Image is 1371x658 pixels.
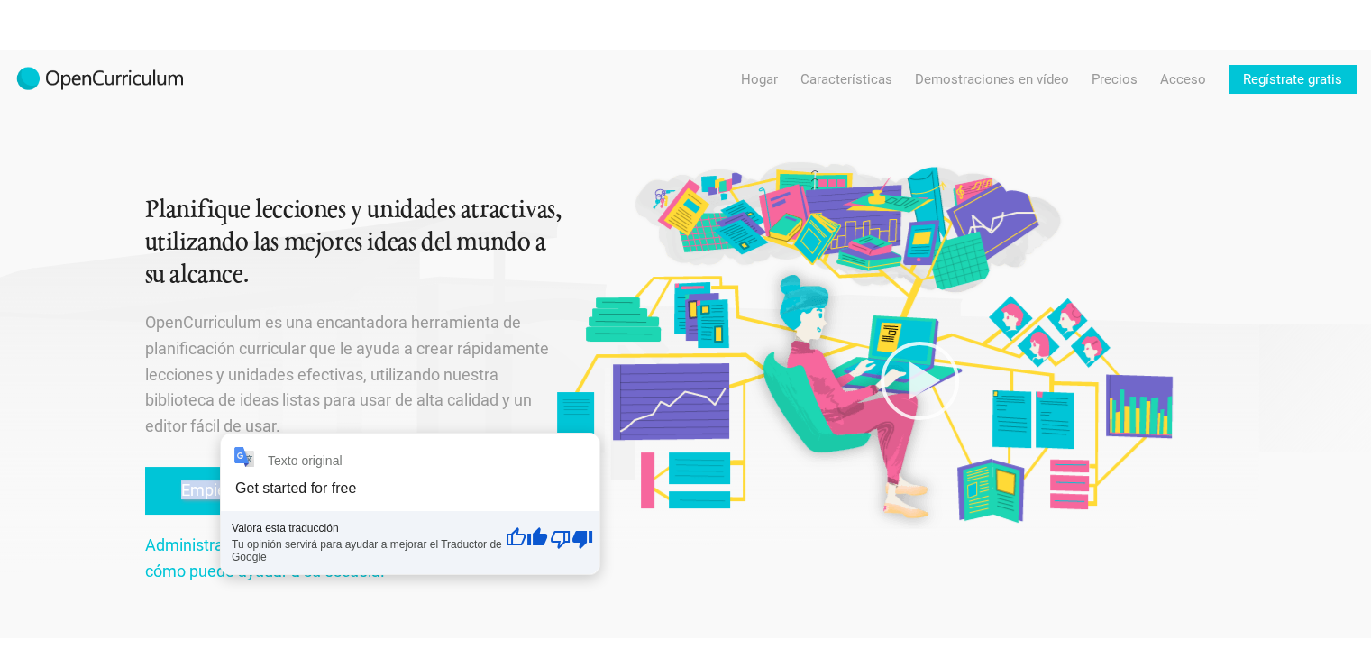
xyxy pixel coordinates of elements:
[800,65,892,94] a: Características
[1092,65,1138,94] a: Precios
[741,65,778,94] a: Hogar
[1092,71,1138,87] font: Precios
[232,522,523,535] div: Valora esta traducción
[268,453,343,468] div: Texto original
[145,197,562,289] font: Planifique lecciones y unidades atractivas, utilizando las mejores ideas del mundo a su alcance.
[235,480,356,496] div: Get started for free
[915,65,1069,94] a: Demostraciones en vídeo
[741,71,778,87] font: Hogar
[145,313,549,435] font: OpenCurriculum es una encantadora herramienta de planificación curricular que le ayuda a crear rá...
[14,65,186,94] img: 2017-logo-m.png
[550,516,593,560] button: Mala traducción
[232,535,523,563] div: Tu opinión servirá para ayudar a mejorar el Traductor de Google
[550,159,1177,529] img: Ilustración original de Malisa Suchanya, Oakland, CA (malisasuchanya.com)
[1160,65,1206,94] a: Acceso
[1243,71,1342,87] font: Regístrate gratis
[505,516,548,560] button: Buena traducción
[145,467,324,515] a: Empieza gratis
[800,71,892,87] font: Características
[915,71,1069,87] font: Demostraciones en vídeo
[181,480,288,499] font: Empieza gratis
[145,535,536,580] a: Administradores: [PERSON_NAME] clic aquí para saber cómo puede ayudar a su escuela.
[1229,65,1357,94] a: Regístrate gratis
[1160,71,1206,87] font: Acceso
